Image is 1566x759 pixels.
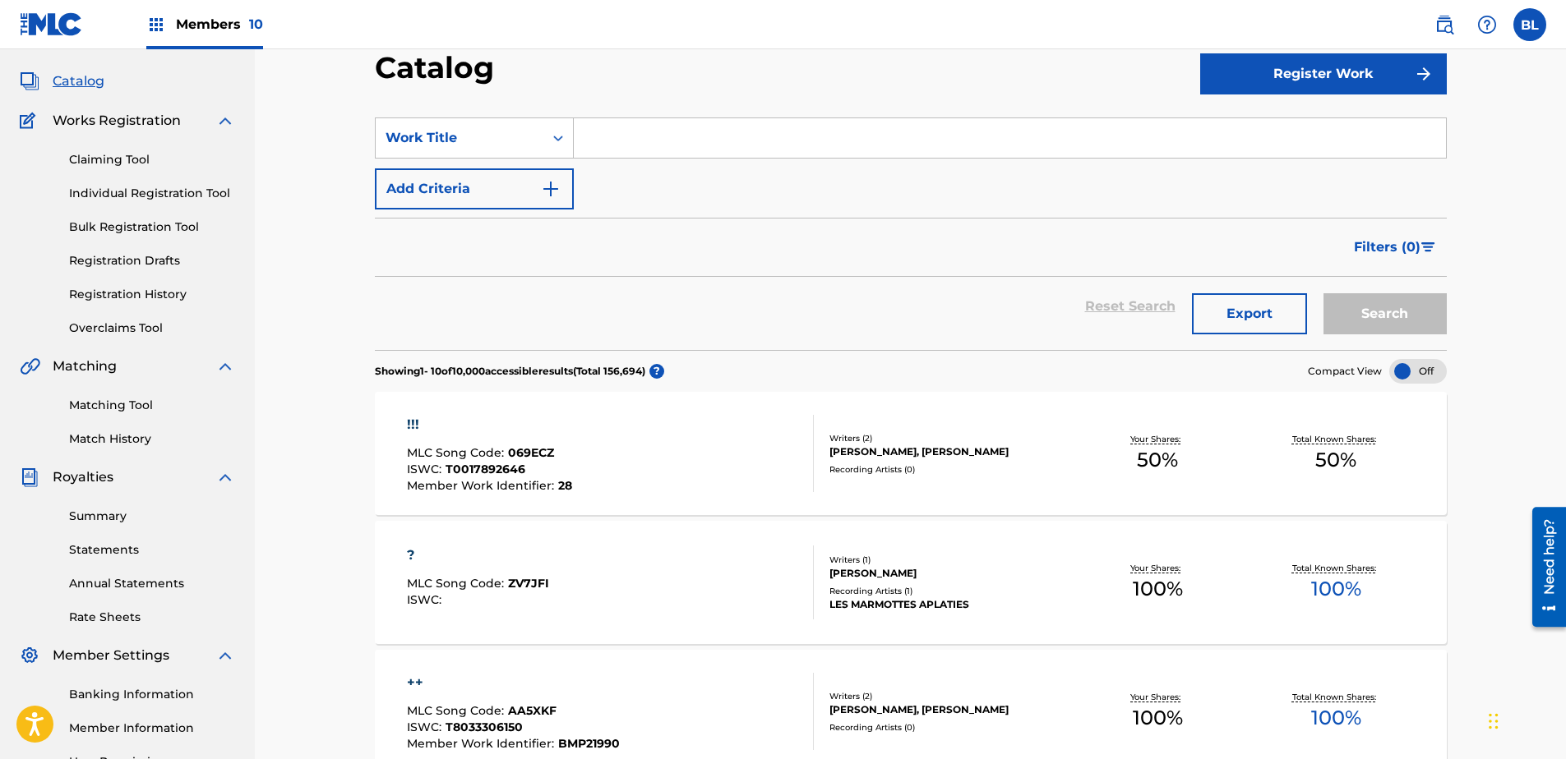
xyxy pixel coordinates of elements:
[1344,227,1447,268] button: Filters (0)
[829,690,1069,702] div: Writers ( 2 )
[53,467,113,487] span: Royalties
[446,462,525,476] span: T0017892646
[508,576,549,591] span: ZV7JFI
[1200,53,1447,94] button: Register Work
[69,252,235,269] a: Registration Drafts
[829,585,1069,597] div: Recording Artists ( 1 )
[541,179,561,199] img: 9d2ae6d4665cec9f34b9.svg
[375,392,1447,515] a: !!!MLC Song Code:069ECZISWC:T0017892646Member Work Identifier:28Writers (2)[PERSON_NAME], [PERSON...
[69,430,235,448] a: Match History
[829,463,1069,476] div: Recording Artists ( 0 )
[69,720,235,737] a: Member Information
[1133,574,1183,604] span: 100 %
[215,356,235,376] img: expand
[69,286,235,303] a: Registration History
[53,356,117,376] span: Matching
[20,71,104,91] a: CatalogCatalog
[1315,445,1356,475] span: 50 %
[375,49,502,86] h2: Catalog
[69,686,235,703] a: Banking Information
[375,117,1447,350] form: Search Form
[829,702,1069,717] div: [PERSON_NAME], [PERSON_NAME]
[1489,697,1499,746] div: Drag
[69,320,235,337] a: Overclaims Tool
[53,111,181,131] span: Works Registration
[69,609,235,626] a: Rate Sheets
[446,720,523,734] span: T8033306150
[146,15,166,34] img: Top Rightsholders
[1308,364,1382,379] span: Compact View
[20,646,39,665] img: Member Settings
[20,111,41,131] img: Works Registration
[558,478,572,493] span: 28
[69,218,235,236] a: Bulk Registration Tool
[1520,501,1566,633] iframe: Resource Center
[829,566,1069,581] div: [PERSON_NAME]
[1414,64,1434,84] img: f7272a7cc735f4ea7f67.svg
[1137,445,1178,475] span: 50 %
[407,576,508,591] span: MLC Song Code :
[1292,691,1380,703] p: Total Known Shares:
[1471,8,1504,41] div: Help
[20,356,40,376] img: Matching
[829,721,1069,734] div: Recording Artists ( 0 )
[829,597,1069,612] div: LES MARMOTTES APLATIES
[1311,703,1361,733] span: 100 %
[1428,8,1461,41] a: Public Search
[407,736,558,751] span: Member Work Identifier :
[215,646,235,665] img: expand
[20,467,39,487] img: Royalties
[1130,562,1185,574] p: Your Shares:
[20,71,39,91] img: Catalog
[53,646,169,665] span: Member Settings
[407,462,446,476] span: ISWC :
[1192,293,1307,334] button: Export
[1292,562,1380,574] p: Total Known Shares:
[20,12,83,36] img: MLC Logo
[375,364,645,379] p: Showing 1 - 10 of 10,000 accessible results (Total 156,694 )
[407,415,572,435] div: !!!
[69,575,235,592] a: Annual Statements
[829,444,1069,459] div: [PERSON_NAME], [PERSON_NAME]
[1513,8,1546,41] div: User Menu
[1292,433,1380,445] p: Total Known Shares:
[53,71,104,91] span: Catalog
[1311,574,1361,604] span: 100 %
[69,541,235,559] a: Statements
[508,703,557,718] span: AA5XKF
[69,397,235,414] a: Matching Tool
[1421,242,1435,252] img: filter
[69,185,235,202] a: Individual Registration Tool
[249,16,263,32] span: 10
[407,445,508,460] span: MLC Song Code :
[1133,703,1183,733] span: 100 %
[649,364,664,379] span: ?
[829,432,1069,444] div: Writers ( 2 )
[407,478,558,493] span: Member Work Identifier :
[407,720,446,734] span: ISWC :
[1130,433,1185,445] p: Your Shares:
[215,111,235,131] img: expand
[375,521,1447,644] a: ?MLC Song Code:ZV7JFIISWC:Writers (1)[PERSON_NAME]Recording Artists (1)LES MARMOTTES APLATIESYour...
[1130,691,1185,703] p: Your Shares:
[69,508,235,525] a: Summary
[829,554,1069,566] div: Writers ( 1 )
[407,592,446,607] span: ISWC :
[69,151,235,168] a: Claiming Tool
[386,128,534,148] div: Work Title
[407,545,549,565] div: ?
[20,32,119,52] a: SummarySummary
[215,467,235,487] img: expand
[1434,15,1454,34] img: search
[508,445,554,460] span: 069ECZ
[1354,237,1420,257] span: Filters ( 0 )
[558,736,620,751] span: BMP21990
[1477,15,1497,34] img: help
[375,168,574,209] button: Add Criteria
[1484,680,1566,759] iframe: Chat Widget
[407,673,620,692] div: ++
[176,15,263,34] span: Members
